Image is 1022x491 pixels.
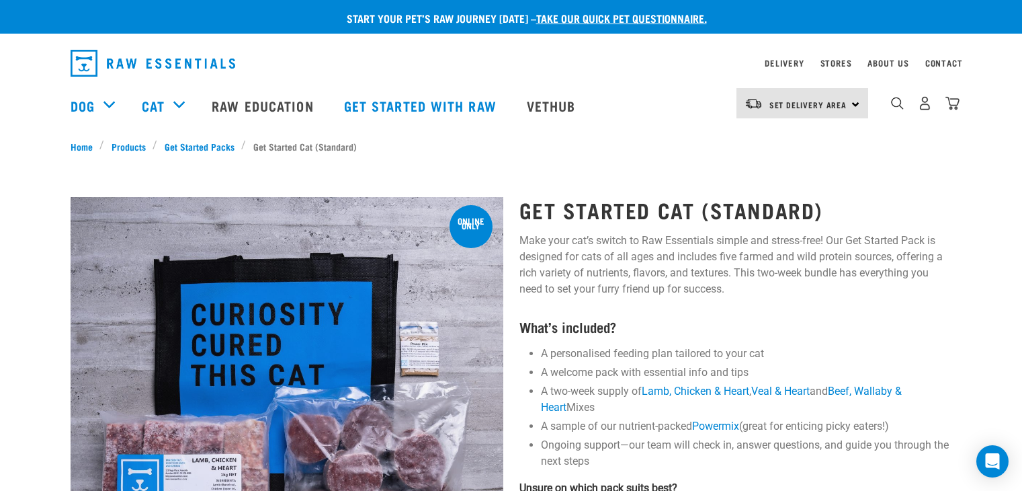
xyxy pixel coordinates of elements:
h1: Get Started Cat (Standard) [519,198,952,222]
a: Veal & Heart [751,385,810,398]
a: Lamb, Chicken & Heart [642,385,749,398]
span: Set Delivery Area [769,102,847,107]
a: Products [104,139,153,153]
a: Get Started Packs [157,139,241,153]
a: Powermix [692,420,739,432]
div: Open Intercom Messenger [976,445,1009,478]
li: A sample of our nutrient-packed (great for enticing picky eaters!) [541,418,952,435]
img: user.png [918,96,932,110]
img: van-moving.png [744,98,763,110]
img: home-icon-1@2x.png [891,97,904,110]
nav: dropdown navigation [60,44,963,82]
a: Delivery [765,61,804,65]
a: Raw Education [198,79,330,133]
strong: What’s included? [519,323,616,330]
img: home-icon@2x.png [945,96,960,110]
a: Home [71,139,100,153]
a: Cat [142,96,165,116]
a: Stores [820,61,852,65]
a: Vethub [513,79,593,133]
a: About Us [867,61,908,65]
a: Contact [925,61,963,65]
li: A personalised feeding plan tailored to your cat [541,346,952,362]
a: Get started with Raw [331,79,513,133]
a: Dog [71,96,95,116]
img: Raw Essentials Logo [71,50,235,77]
li: A two-week supply of , and Mixes [541,383,952,416]
li: Ongoing support—our team will check in, answer questions, and guide you through the next steps [541,437,952,469]
li: A welcome pack with essential info and tips [541,365,952,381]
a: take our quick pet questionnaire. [536,15,707,21]
nav: breadcrumbs [71,139,952,153]
p: Make your cat’s switch to Raw Essentials simple and stress-free! Our Get Started Pack is designed... [519,233,952,297]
